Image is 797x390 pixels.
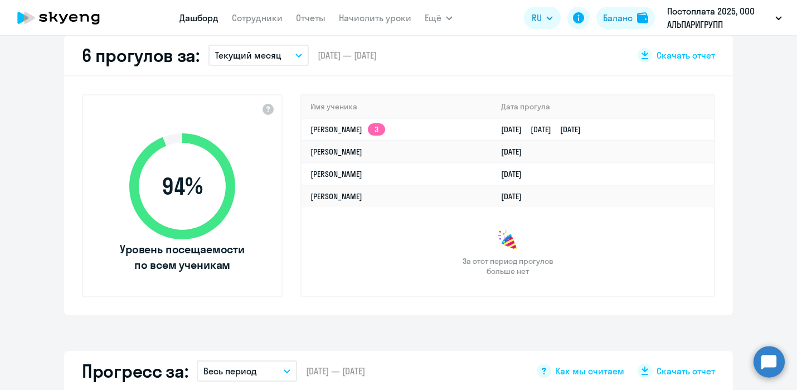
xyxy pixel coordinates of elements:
[556,365,624,377] span: Как мы считаем
[497,229,519,252] img: congrats
[657,49,715,61] span: Скачать отчет
[203,364,257,378] p: Весь период
[637,12,648,23] img: balance
[524,7,561,29] button: RU
[197,360,297,382] button: Весь период
[501,191,531,201] a: [DATE]
[296,12,325,23] a: Отчеты
[492,95,714,118] th: Дата прогула
[603,11,633,25] div: Баланс
[596,7,655,29] button: Балансbalance
[306,365,365,377] span: [DATE] — [DATE]
[310,147,362,157] a: [PERSON_NAME]
[232,12,283,23] a: Сотрудники
[82,360,188,382] h2: Прогресс за:
[368,123,385,136] app-skyeng-badge: 3
[501,169,531,179] a: [DATE]
[215,49,281,62] p: Текущий месяц
[310,191,362,201] a: [PERSON_NAME]
[532,11,542,25] span: RU
[82,44,200,66] h2: 6 прогулов за:
[657,365,715,377] span: Скачать отчет
[310,169,362,179] a: [PERSON_NAME]
[425,7,453,29] button: Ещё
[310,124,385,134] a: [PERSON_NAME]3
[501,124,590,134] a: [DATE][DATE][DATE]
[302,95,492,118] th: Имя ученика
[461,256,555,276] span: За этот период прогулов больше нет
[667,4,771,31] p: Постоплата 2025, ООО АЛЬПАРИГРУПП
[501,147,531,157] a: [DATE]
[208,45,309,66] button: Текущий месяц
[339,12,411,23] a: Начислить уроки
[318,49,377,61] span: [DATE] — [DATE]
[118,242,246,273] span: Уровень посещаемости по всем ученикам
[179,12,218,23] a: Дашборд
[118,173,246,200] span: 94 %
[662,4,788,31] button: Постоплата 2025, ООО АЛЬПАРИГРУПП
[425,11,441,25] span: Ещё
